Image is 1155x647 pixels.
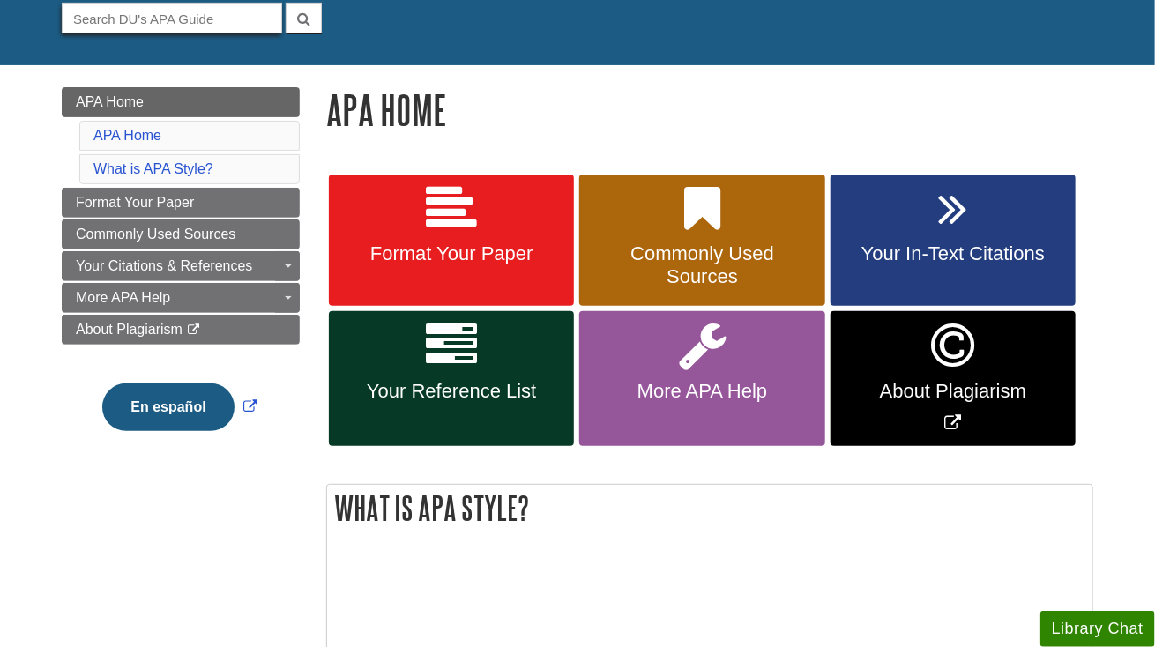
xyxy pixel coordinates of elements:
[62,219,300,249] a: Commonly Used Sources
[329,311,574,446] a: Your Reference List
[186,324,201,336] i: This link opens in a new window
[831,311,1076,446] a: Link opens in new window
[93,128,161,143] a: APA Home
[62,283,300,313] a: More APA Help
[844,380,1062,403] span: About Plagiarism
[342,242,561,265] span: Format Your Paper
[76,258,252,273] span: Your Citations & References
[327,485,1092,532] h2: What is APA Style?
[62,188,300,218] a: Format Your Paper
[76,322,183,337] span: About Plagiarism
[844,242,1062,265] span: Your In-Text Citations
[62,87,300,117] a: APA Home
[342,380,561,403] span: Your Reference List
[102,383,234,431] button: En español
[76,94,144,109] span: APA Home
[62,3,282,33] input: Search DU's APA Guide
[1040,611,1155,647] button: Library Chat
[76,195,194,210] span: Format Your Paper
[592,242,811,288] span: Commonly Used Sources
[579,175,824,307] a: Commonly Used Sources
[76,227,235,242] span: Commonly Used Sources
[831,175,1076,307] a: Your In-Text Citations
[76,290,170,305] span: More APA Help
[592,380,811,403] span: More APA Help
[62,87,300,461] div: Guide Page Menu
[326,87,1093,132] h1: APA Home
[62,315,300,345] a: About Plagiarism
[98,399,261,414] a: Link opens in new window
[329,175,574,307] a: Format Your Paper
[93,161,213,176] a: What is APA Style?
[62,251,300,281] a: Your Citations & References
[579,311,824,446] a: More APA Help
